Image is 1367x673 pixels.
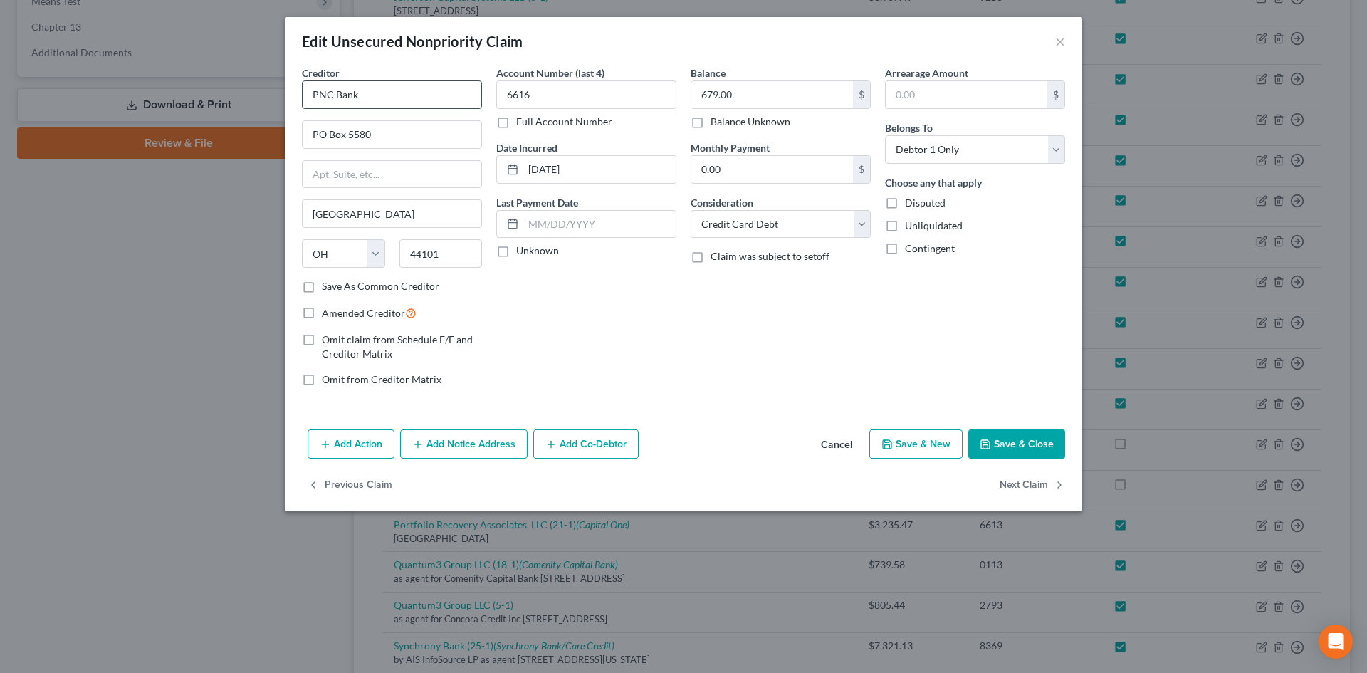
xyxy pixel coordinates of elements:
[1000,470,1065,500] button: Next Claim
[1047,81,1064,108] div: $
[905,197,946,209] span: Disputed
[968,429,1065,459] button: Save & Close
[496,66,604,80] label: Account Number (last 4)
[1319,625,1353,659] div: Open Intercom Messenger
[711,115,790,129] label: Balance Unknown
[691,195,753,210] label: Consideration
[691,81,853,108] input: 0.00
[303,121,481,148] input: Enter address...
[400,429,528,459] button: Add Notice Address
[810,431,864,459] button: Cancel
[303,161,481,188] input: Apt, Suite, etc...
[523,156,676,183] input: MM/DD/YYYY
[496,140,557,155] label: Date Incurred
[303,200,481,227] input: Enter city...
[1055,33,1065,50] button: ×
[853,81,870,108] div: $
[496,80,676,109] input: XXXX
[302,31,523,51] div: Edit Unsecured Nonpriority Claim
[905,242,955,254] span: Contingent
[523,211,676,238] input: MM/DD/YYYY
[302,80,482,109] input: Search creditor by name...
[399,239,483,268] input: Enter zip...
[302,67,340,79] span: Creditor
[853,156,870,183] div: $
[308,429,394,459] button: Add Action
[885,122,933,134] span: Belongs To
[322,373,441,385] span: Omit from Creditor Matrix
[691,140,770,155] label: Monthly Payment
[886,81,1047,108] input: 0.00
[885,175,982,190] label: Choose any that apply
[322,333,473,360] span: Omit claim from Schedule E/F and Creditor Matrix
[869,429,963,459] button: Save & New
[885,66,968,80] label: Arrearage Amount
[322,279,439,293] label: Save As Common Creditor
[691,66,726,80] label: Balance
[322,307,405,319] span: Amended Creditor
[533,429,639,459] button: Add Co-Debtor
[711,250,829,262] span: Claim was subject to setoff
[516,244,559,258] label: Unknown
[691,156,853,183] input: 0.00
[905,219,963,231] span: Unliquidated
[516,115,612,129] label: Full Account Number
[496,195,578,210] label: Last Payment Date
[308,470,392,500] button: Previous Claim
